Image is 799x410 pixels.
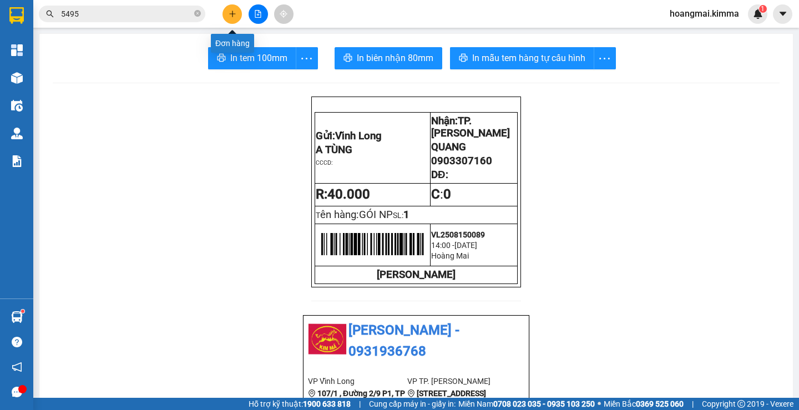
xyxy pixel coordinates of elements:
button: printerIn mẫu tem hàng tự cấu hình [450,47,594,69]
span: notification [12,362,22,372]
span: QUANG [431,141,466,153]
li: [PERSON_NAME] - 0931936768 [308,320,524,362]
img: warehouse-icon [11,72,23,84]
span: TP. [PERSON_NAME] [431,115,510,139]
strong: 0708 023 035 - 0935 103 250 [493,399,595,408]
img: logo.jpg [308,320,347,359]
span: Nhận: [431,115,510,139]
span: search [46,10,54,18]
span: Vĩnh Long [335,130,382,142]
button: more [296,47,318,69]
button: plus [222,4,242,24]
strong: R: [316,186,370,202]
span: hoangmai.kimma [661,7,748,21]
span: In mẫu tem hàng tự cấu hình [472,51,585,65]
span: plus [229,10,236,18]
span: printer [343,53,352,64]
strong: [PERSON_NAME] [377,269,456,281]
span: close-circle [194,9,201,19]
sup: 1 [759,5,767,13]
sup: 1 [21,310,24,313]
span: 0903307160 [431,155,492,167]
span: | [359,398,361,410]
span: printer [217,53,226,64]
li: VP Vĩnh Long [308,375,407,387]
strong: 1900 633 818 [303,399,351,408]
img: dashboard-icon [11,44,23,56]
li: VP TP. [PERSON_NAME] [407,375,507,387]
span: Hỗ trợ kỹ thuật: [249,398,351,410]
span: T [316,211,393,220]
strong: C [431,186,440,202]
span: environment [308,389,316,397]
b: 107/1 , Đường 2/9 P1, TP Vĩnh Long [308,389,405,410]
span: SL: [393,211,403,220]
span: question-circle [12,337,22,347]
span: Miền Nam [458,398,595,410]
span: : [431,186,451,202]
span: | [692,398,694,410]
span: more [296,52,317,65]
img: solution-icon [11,155,23,167]
div: Đơn hàng [211,34,254,53]
img: icon-new-feature [753,9,763,19]
button: file-add [249,4,268,24]
span: ⚪️ [598,402,601,406]
span: In biên nhận 80mm [357,51,433,65]
span: [DATE] [454,241,477,250]
span: caret-down [778,9,788,19]
span: printer [459,53,468,64]
span: GÓI NP [359,209,393,221]
span: Cung cấp máy in - giấy in: [369,398,456,410]
span: A TÙNG [316,144,352,156]
input: Tìm tên, số ĐT hoặc mã đơn [61,8,192,20]
span: 1 [403,209,409,221]
button: printerIn biên nhận 80mm [335,47,442,69]
span: Miền Bắc [604,398,684,410]
img: warehouse-icon [11,100,23,112]
img: warehouse-icon [11,128,23,139]
span: Gửi: [316,130,382,142]
span: CCCD: [316,159,333,166]
span: message [12,387,22,397]
button: more [594,47,616,69]
span: DĐ: [431,169,448,181]
span: 40.000 [327,186,370,202]
span: environment [407,389,415,397]
span: file-add [254,10,262,18]
button: aim [274,4,294,24]
span: copyright [737,400,745,408]
span: aim [280,10,287,18]
strong: 0369 525 060 [636,399,684,408]
span: 14:00 - [431,241,454,250]
span: ên hàng: [320,209,393,221]
img: warehouse-icon [11,311,23,323]
span: Hoàng Mai [431,251,469,260]
span: 1 [761,5,765,13]
span: In tem 100mm [230,51,287,65]
button: printerIn tem 100mm [208,47,296,69]
span: more [594,52,615,65]
button: caret-down [773,4,792,24]
span: 0 [443,186,451,202]
span: VL2508150089 [431,230,485,239]
img: logo-vxr [9,7,24,24]
span: close-circle [194,10,201,17]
